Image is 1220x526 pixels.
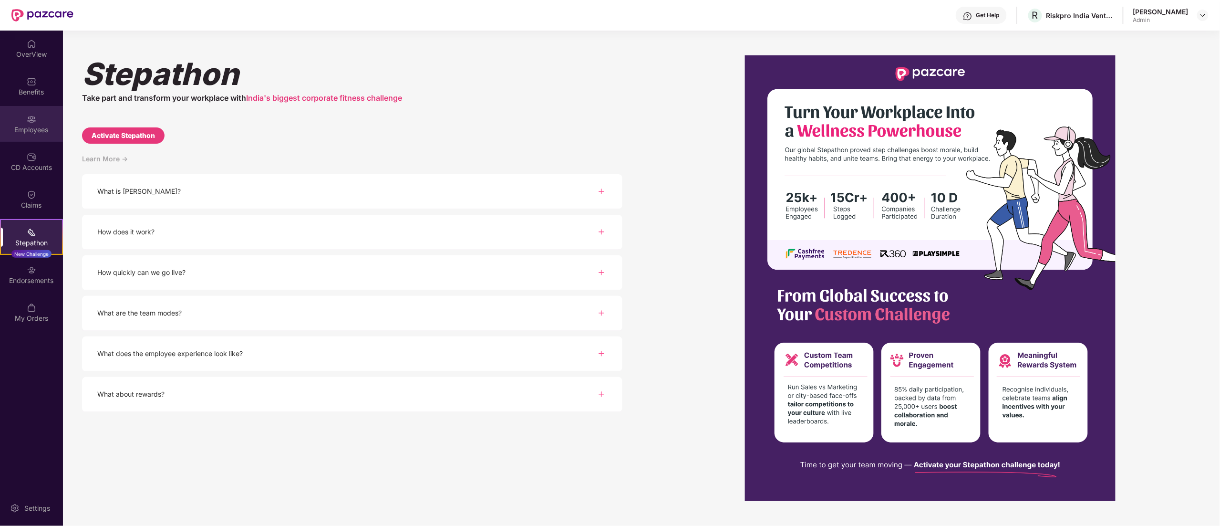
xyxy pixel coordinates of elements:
div: [PERSON_NAME] [1133,7,1189,16]
span: India's biggest corporate fitness challenge [246,93,402,103]
div: Stepathon [82,55,622,92]
img: svg+xml;base64,PHN2ZyBpZD0iUGx1cy0zMngzMiIgeG1sbnM9Imh0dHA6Ly93d3cudzMub3JnLzIwMDAvc3ZnIiB3aWR0aD... [596,226,607,238]
img: New Pazcare Logo [11,9,73,21]
div: Get Help [976,11,1000,19]
img: svg+xml;base64,PHN2ZyBpZD0iUGx1cy0zMngzMiIgeG1sbnM9Imh0dHA6Ly93d3cudzMub3JnLzIwMDAvc3ZnIiB3aWR0aD... [596,267,607,278]
img: svg+xml;base64,PHN2ZyBpZD0iSGVscC0zMngzMiIgeG1sbnM9Imh0dHA6Ly93d3cudzMub3JnLzIwMDAvc3ZnIiB3aWR0aD... [963,11,972,21]
div: New Challenge [11,250,52,258]
div: Learn More -> [82,153,622,174]
span: R [1032,10,1038,21]
div: Stepathon [1,238,62,248]
img: svg+xml;base64,PHN2ZyBpZD0iTXlfT3JkZXJzIiBkYXRhLW5hbWU9Ik15IE9yZGVycyIgeG1sbnM9Imh0dHA6Ly93d3cudz... [27,303,36,313]
div: How does it work? [97,227,155,237]
img: svg+xml;base64,PHN2ZyBpZD0iU2V0dGluZy0yMHgyMCIgeG1sbnM9Imh0dHA6Ly93d3cudzMub3JnLzIwMDAvc3ZnIiB3aW... [10,504,20,513]
img: svg+xml;base64,PHN2ZyBpZD0iUGx1cy0zMngzMiIgeG1sbnM9Imh0dHA6Ly93d3cudzMub3JnLzIwMDAvc3ZnIiB3aWR0aD... [596,348,607,359]
img: svg+xml;base64,PHN2ZyBpZD0iQ0RfQWNjb3VudHMiIGRhdGEtbmFtZT0iQ0QgQWNjb3VudHMiIHhtbG5zPSJodHRwOi8vd3... [27,152,36,162]
img: svg+xml;base64,PHN2ZyBpZD0iRW1wbG95ZWVzIiB4bWxucz0iaHR0cDovL3d3dy53My5vcmcvMjAwMC9zdmciIHdpZHRoPS... [27,115,36,124]
div: Settings [21,504,53,513]
img: svg+xml;base64,PHN2ZyBpZD0iRHJvcGRvd24tMzJ4MzIiIHhtbG5zPSJodHRwOi8vd3d3LnczLm9yZy8yMDAwL3N2ZyIgd2... [1199,11,1207,19]
div: How quickly can we go live? [97,267,186,278]
div: Riskpro India Ventures Private Limited [1046,11,1113,20]
img: svg+xml;base64,PHN2ZyBpZD0iUGx1cy0zMngzMiIgeG1sbnM9Imh0dHA6Ly93d3cudzMub3JnLzIwMDAvc3ZnIiB3aWR0aD... [596,307,607,319]
div: What about rewards? [97,389,165,400]
div: What are the team modes? [97,308,182,318]
img: svg+xml;base64,PHN2ZyBpZD0iUGx1cy0zMngzMiIgeG1sbnM9Imh0dHA6Ly93d3cudzMub3JnLzIwMDAvc3ZnIiB3aWR0aD... [596,186,607,197]
div: Take part and transform your workplace with [82,92,622,104]
img: svg+xml;base64,PHN2ZyB4bWxucz0iaHR0cDovL3d3dy53My5vcmcvMjAwMC9zdmciIHdpZHRoPSIyMSIgaGVpZ2h0PSIyMC... [27,228,36,237]
img: svg+xml;base64,PHN2ZyBpZD0iUGx1cy0zMngzMiIgeG1sbnM9Imh0dHA6Ly93d3cudzMub3JnLzIwMDAvc3ZnIiB3aWR0aD... [596,389,607,400]
img: svg+xml;base64,PHN2ZyBpZD0iQmVuZWZpdHMiIHhtbG5zPSJodHRwOi8vd3d3LnczLm9yZy8yMDAwL3N2ZyIgd2lkdGg9Ij... [27,77,36,86]
div: Admin [1133,16,1189,24]
div: What does the employee experience look like? [97,348,243,359]
div: What is [PERSON_NAME]? [97,186,181,197]
div: Activate Stepathon [92,130,155,141]
img: svg+xml;base64,PHN2ZyBpZD0iSG9tZSIgeG1sbnM9Imh0dHA6Ly93d3cudzMub3JnLzIwMDAvc3ZnIiB3aWR0aD0iMjAiIG... [27,39,36,49]
img: svg+xml;base64,PHN2ZyBpZD0iQ2xhaW0iIHhtbG5zPSJodHRwOi8vd3d3LnczLm9yZy8yMDAwL3N2ZyIgd2lkdGg9IjIwIi... [27,190,36,200]
img: svg+xml;base64,PHN2ZyBpZD0iRW5kb3JzZW1lbnRzIiB4bWxucz0iaHR0cDovL3d3dy53My5vcmcvMjAwMC9zdmciIHdpZH... [27,265,36,275]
